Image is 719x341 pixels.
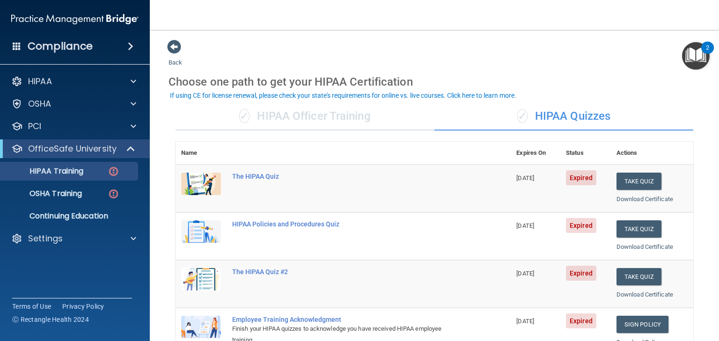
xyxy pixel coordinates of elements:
p: Continuing Education [6,211,134,221]
button: If using CE for license renewal, please check your state's requirements for online vs. live cours... [169,91,518,100]
div: Employee Training Acknowledgment [232,316,464,323]
p: HIPAA [28,76,52,87]
th: Expires On [511,142,560,165]
a: PCI [11,121,136,132]
span: [DATE] [516,174,534,181]
p: OSHA Training [6,189,82,198]
button: Take Quiz [616,220,661,238]
a: Download Certificate [616,243,673,250]
h4: Compliance [28,40,93,53]
span: ✓ [239,109,249,123]
span: ✓ [517,109,528,123]
a: OSHA [11,98,136,109]
a: Download Certificate [616,196,673,203]
span: Expired [566,313,596,328]
button: Take Quiz [616,268,661,285]
a: OfficeSafe University [11,143,136,154]
a: HIPAA [11,76,136,87]
a: Settings [11,233,136,244]
span: Expired [566,170,596,185]
th: Name [176,142,227,165]
span: [DATE] [516,270,534,277]
p: PCI [28,121,41,132]
div: The HIPAA Quiz [232,173,464,180]
div: 2 [706,48,709,60]
a: Back [169,48,182,66]
div: If using CE for license renewal, please check your state's requirements for online vs. live cours... [170,92,516,99]
button: Take Quiz [616,173,661,190]
span: [DATE] [516,222,534,229]
p: OSHA [28,98,51,109]
th: Status [560,142,611,165]
p: Settings [28,233,63,244]
div: HIPAA Officer Training [176,102,434,131]
a: Download Certificate [616,291,673,298]
span: [DATE] [516,318,534,325]
span: Expired [566,266,596,281]
img: danger-circle.6113f641.png [108,188,119,200]
img: PMB logo [11,10,139,29]
div: HIPAA Policies and Procedures Quiz [232,220,464,228]
p: HIPAA Training [6,167,83,176]
a: Privacy Policy [62,302,104,311]
span: Ⓒ Rectangle Health 2024 [12,315,89,324]
th: Actions [611,142,693,165]
a: Terms of Use [12,302,51,311]
div: Choose one path to get your HIPAA Certification [169,68,700,95]
div: The HIPAA Quiz #2 [232,268,464,276]
span: Expired [566,218,596,233]
button: Open Resource Center, 2 new notifications [682,42,710,70]
div: HIPAA Quizzes [434,102,693,131]
img: danger-circle.6113f641.png [108,166,119,177]
a: Sign Policy [616,316,668,333]
p: OfficeSafe University [28,143,117,154]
